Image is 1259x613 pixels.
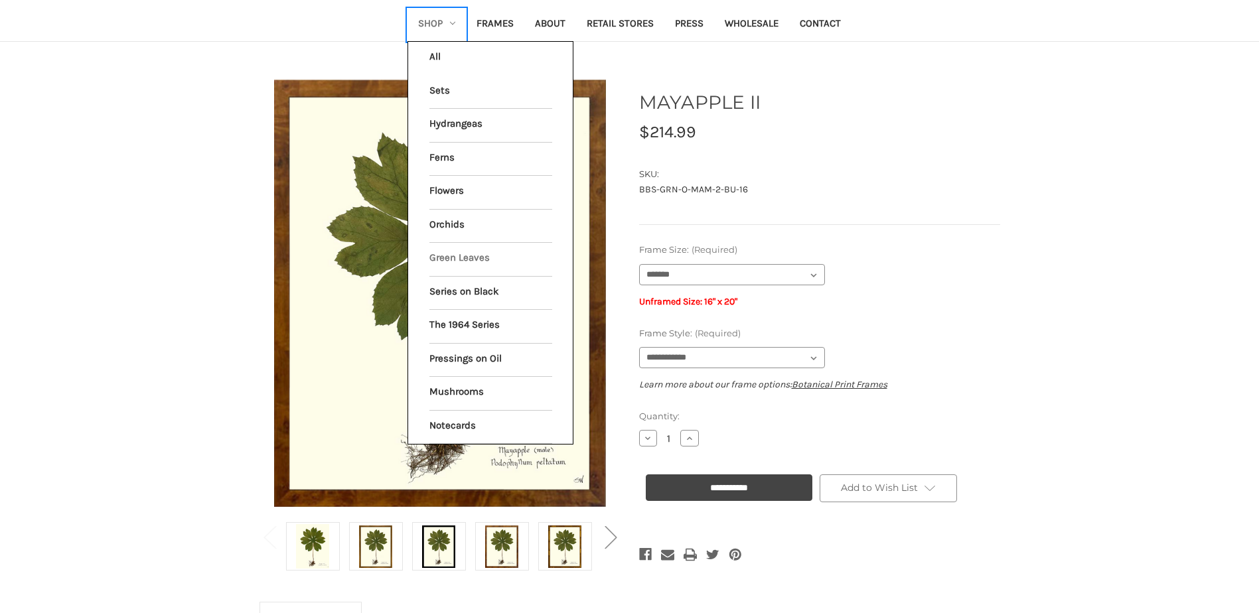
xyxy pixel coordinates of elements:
[429,344,552,377] a: Pressings on Oil
[359,524,392,569] img: Antique Gold Frame
[639,122,696,141] span: $214.99
[639,295,1000,308] p: Unframed Size: 16" x 20"
[692,244,737,255] small: (Required)
[429,210,552,243] a: Orchids
[429,310,552,343] a: The 1964 Series
[429,277,552,310] a: Series on Black
[684,545,697,564] a: Print
[524,9,576,41] a: About
[429,377,552,410] a: Mushrooms
[429,411,552,444] a: Notecards
[429,176,552,209] a: Flowers
[695,328,741,338] small: (Required)
[429,243,552,276] a: Green Leaves
[407,9,466,41] a: Shop
[820,474,958,502] a: Add to Wish List
[639,182,1000,196] dd: BBS-GRN-O-MAM-2-BU-16
[639,410,1000,423] label: Quantity:
[429,76,552,109] a: Sets
[429,143,552,176] a: Ferns
[792,379,887,390] a: Botanical Print Frames
[296,524,329,569] img: Unframed
[639,88,1000,116] h1: MAYAPPLE II
[789,9,852,41] a: Contact
[841,482,918,494] span: Add to Wish List
[548,524,581,569] img: Gold Bamboo Frame
[714,9,789,41] a: Wholesale
[256,516,283,557] button: Go to slide 2 of 2
[664,9,714,41] a: Press
[263,557,275,558] span: Go to slide 2 of 2
[639,327,1000,340] label: Frame Style:
[485,524,518,569] img: Burlewood Frame
[605,557,617,558] span: Go to slide 2 of 2
[639,168,997,181] dt: SKU:
[639,243,1000,257] label: Frame Size:
[422,524,455,569] img: Black Frame
[466,9,524,41] a: Frames
[639,377,1000,391] p: Learn more about our frame options:
[429,109,552,142] a: Hydrangeas
[597,516,624,557] button: Go to slide 2 of 2
[576,9,664,41] a: Retail Stores
[274,74,606,511] img: Unframed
